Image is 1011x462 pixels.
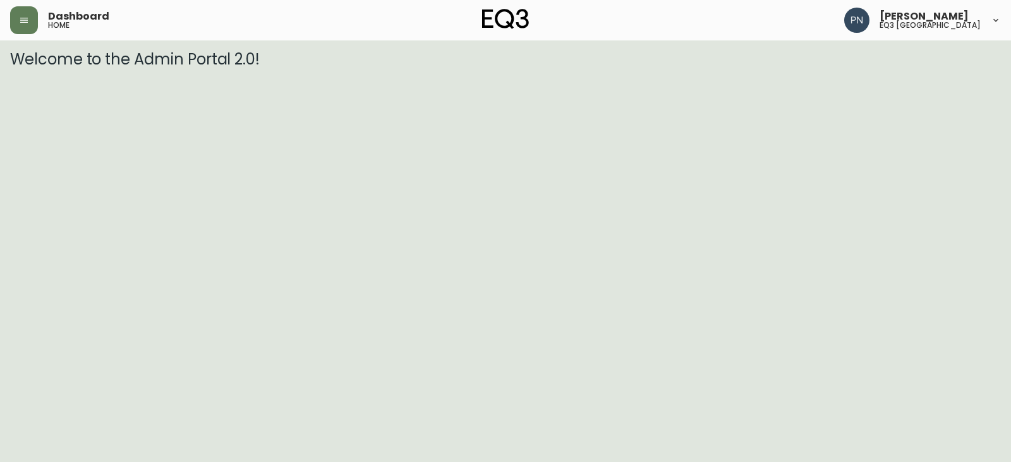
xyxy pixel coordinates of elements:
[880,11,969,21] span: [PERSON_NAME]
[10,51,1001,68] h3: Welcome to the Admin Portal 2.0!
[844,8,869,33] img: 496f1288aca128e282dab2021d4f4334
[880,21,981,29] h5: eq3 [GEOGRAPHIC_DATA]
[48,11,109,21] span: Dashboard
[48,21,70,29] h5: home
[482,9,529,29] img: logo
